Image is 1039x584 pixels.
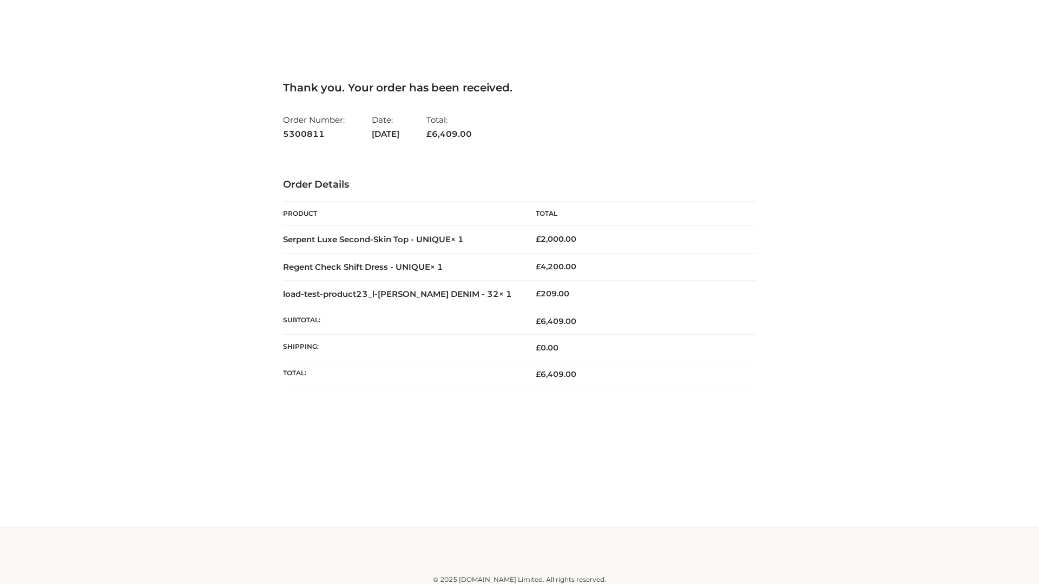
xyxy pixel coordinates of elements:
span: £ [536,369,541,379]
bdi: 0.00 [536,343,558,353]
bdi: 4,200.00 [536,262,576,271]
th: Shipping: [283,335,519,361]
strong: × 1 [499,289,512,299]
span: £ [536,262,541,271]
span: £ [536,234,541,244]
h3: Thank you. Your order has been received. [283,81,756,94]
span: £ [426,129,432,139]
strong: 5300811 [283,127,345,141]
strong: Serpent Luxe Second-Skin Top - UNIQUE [283,234,464,244]
span: £ [536,289,541,298]
th: Total [519,202,756,226]
strong: Regent Check Shift Dress - UNIQUE [283,262,443,272]
strong: × 1 [430,262,443,272]
strong: × 1 [451,234,464,244]
li: Order Number: [283,110,345,143]
th: Total: [283,361,519,388]
span: 6,409.00 [536,369,576,379]
li: Total: [426,110,472,143]
span: 6,409.00 [536,316,576,326]
span: £ [536,343,541,353]
bdi: 2,000.00 [536,234,576,244]
strong: [DATE] [372,127,399,141]
span: £ [536,316,541,326]
bdi: 209.00 [536,289,569,298]
th: Subtotal: [283,308,519,334]
th: Product [283,202,519,226]
li: Date: [372,110,399,143]
h3: Order Details [283,179,756,191]
span: 6,409.00 [426,129,472,139]
strong: load-test-product23_l-[PERSON_NAME] DENIM - 32 [283,289,512,299]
